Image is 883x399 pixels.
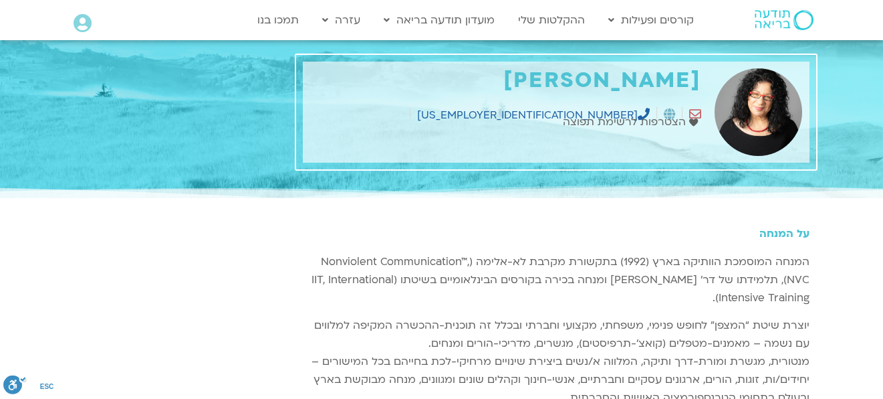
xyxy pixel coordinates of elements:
span: הצטרפות לרשימת תפוצה [563,113,689,131]
h5: על המנחה [303,228,809,240]
a: תמכו בנו [251,7,305,33]
a: הצטרפות לרשימת תפוצה [563,113,701,131]
p: המנחה המוסמכת הוותיקה בארץ (1992) בתקשורת מקרבת לא-אלימה (Nonviolent Communication™, NVC), תלמידת... [303,253,809,307]
h1: [PERSON_NAME] [309,68,701,93]
a: מועדון תודעה בריאה [377,7,501,33]
a: ההקלטות שלי [511,7,592,33]
a: עזרה [316,7,367,33]
a: קורסים ופעילות [602,7,701,33]
img: תודעה בריאה [755,10,813,30]
a: [US_EMPLOYER_IDENTIFICATION_NUMBER] [417,108,650,123]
